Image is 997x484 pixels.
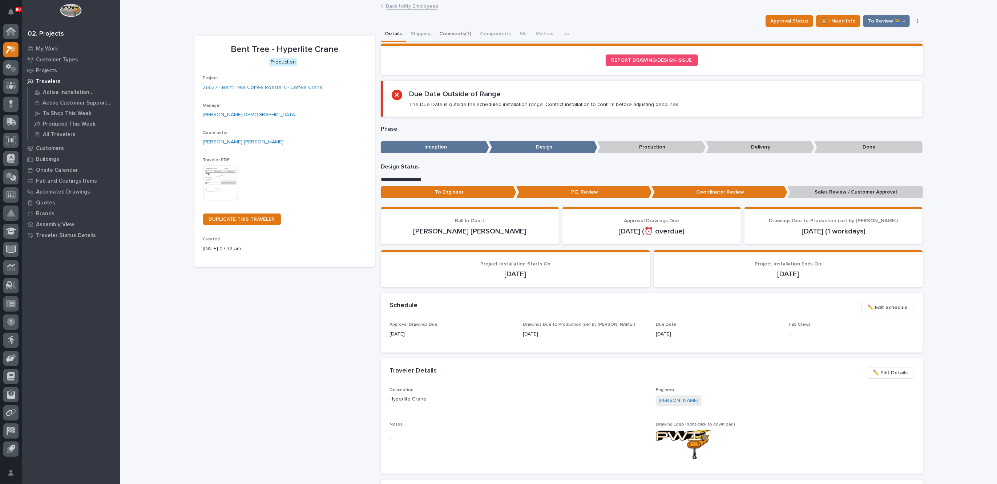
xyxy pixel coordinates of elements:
p: [DATE] [523,330,647,338]
p: P.E. Review [516,186,652,198]
div: Notifications90 [9,9,19,20]
p: Production [597,141,706,153]
p: Customer Types [36,57,78,63]
button: Details [381,27,406,42]
span: Approval Drawings Due [389,322,437,327]
p: Automated Drawings [36,189,90,195]
a: Automated Drawings [22,186,120,197]
a: Quotes [22,197,120,208]
button: ⏳ I Need Info [816,15,860,27]
span: DUPLICATE THIS TRAVELER [209,217,275,222]
span: Drawings Due to Production (set by [PERSON_NAME]) [523,322,635,327]
p: [DATE] (1 workdays) [753,227,914,236]
span: Project Installation Starts On [480,261,550,267]
a: Travelers [22,76,120,87]
span: Approval Drawings Due [624,218,679,223]
a: Customers [22,143,120,154]
p: Quotes [36,200,55,206]
button: ✏️ Edit Details [867,367,914,379]
a: [PERSON_NAME][DEMOGRAPHIC_DATA] [203,111,297,119]
span: Engineer [656,388,675,392]
a: Onsite Calendar [22,164,120,175]
p: [PERSON_NAME] [PERSON_NAME] [389,227,550,236]
button: ✏️ Edit Schedule [861,302,914,313]
p: The Due Date is outside the scheduled installation range. Contact installation to confirm before ... [409,101,680,108]
p: [DATE] [389,330,514,338]
p: Brands [36,211,55,217]
a: Back toMy Employees [386,1,438,10]
span: Description [389,388,413,392]
p: Active Installation Travelers [43,89,114,96]
a: Buildings [22,154,120,164]
p: Coordinator Review [652,186,787,198]
p: - [790,330,914,338]
a: My Work [22,43,120,54]
span: ✏️ Edit Details [873,369,908,377]
span: Approval Status [770,17,808,25]
p: - [389,435,647,443]
p: Done [814,141,923,153]
p: To Engineer [381,186,516,198]
a: [PERSON_NAME] [PERSON_NAME] [203,138,284,146]
p: Delivery [706,141,814,153]
p: Design [489,141,597,153]
button: Approval Status [766,15,813,27]
a: DUPLICATE THIS TRAVELER [203,213,281,225]
p: Travelers [36,78,61,85]
div: Production [269,58,297,67]
button: Notifications [3,4,19,20]
a: Fab and Coatings Items [22,175,120,186]
p: [DATE] 07:32 am [203,245,366,253]
button: Components [476,27,515,42]
button: Shipping [406,27,435,42]
button: Metrics [531,27,558,42]
p: [DATE] [662,270,914,278]
a: 26527 - Bent Tree Coffee Roasters - Coffee Crane [203,84,323,91]
p: Design Status [381,163,923,170]
p: Phase [381,126,923,133]
p: [DATE] [656,330,781,338]
h2: Schedule [389,302,417,310]
a: [PERSON_NAME] [659,397,699,404]
span: Created [203,237,220,241]
button: FAI [515,27,531,42]
span: Project [203,76,218,80]
p: Buildings [36,156,59,163]
span: Notes [389,422,403,427]
p: Active Customer Support Travelers [43,100,114,106]
p: Sales Review / Customer Approval [787,186,923,198]
p: To Shop This Week [43,110,92,117]
a: Active Installation Travelers [28,87,120,97]
span: Manager [203,103,221,108]
a: Produced This Week [28,119,120,129]
a: Brands [22,208,120,219]
a: All Travelers [28,129,120,139]
p: My Work [36,46,58,52]
span: Due Date [656,322,677,327]
h2: Due Date Outside of Range [409,90,501,98]
span: REPORT DRAWING/DESIGN ISSUE [611,58,692,63]
span: Traveler PDF [203,158,230,162]
a: REPORT DRAWING/DESIGN ISSUE [606,54,698,66]
span: Fab Crews [790,322,811,327]
p: [DATE] [389,270,641,278]
p: Inception [381,141,489,153]
span: Drawings Due to Production (set by [PERSON_NAME]) [769,218,898,223]
p: Onsite Calendar [36,167,78,174]
p: All Travelers [43,131,76,138]
div: 02. Projects [28,30,64,38]
button: Comments (7) [435,27,476,42]
p: Produced This Week [43,121,96,127]
span: ⏳ I Need Info [821,17,856,25]
span: Ball In Court [455,218,485,223]
h2: Traveler Details [389,367,437,375]
p: Projects [36,68,57,74]
a: Assembly View [22,219,120,230]
p: Hyperlite Crane [389,395,647,403]
span: Project Installation Ends On [755,261,822,267]
p: Bent Tree - Hyperlite Crane [203,44,366,55]
p: [DATE] (⏰ overdue) [571,227,732,236]
img: Workspace Logo [60,4,81,17]
a: Active Customer Support Travelers [28,98,120,108]
a: To Shop This Week [28,108,120,118]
